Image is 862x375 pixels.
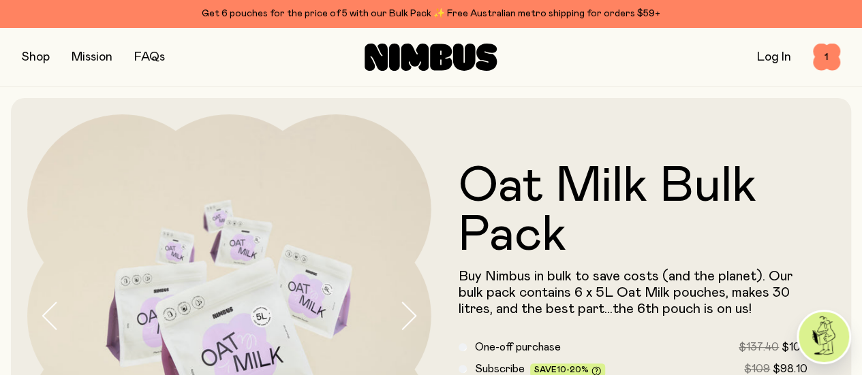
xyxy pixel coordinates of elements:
a: Mission [72,51,112,63]
a: FAQs [134,51,165,63]
span: $137.40 [739,342,779,353]
img: agent [799,312,849,362]
span: One-off purchase [475,342,561,353]
div: Get 6 pouches for the price of 5 with our Bulk Pack ✨ Free Australian metro shipping for orders $59+ [22,5,840,22]
span: 10-20% [557,365,589,374]
span: Subscribe [475,363,525,374]
span: Buy Nimbus in bulk to save costs (and the planet). Our bulk pack contains 6 x 5L Oat Milk pouches... [459,270,792,316]
span: $109 [782,342,807,353]
a: Log In [757,51,791,63]
span: $109 [744,363,770,374]
button: 1 [813,44,840,71]
span: $98.10 [773,363,807,374]
h1: Oat Milk Bulk Pack [459,162,808,260]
